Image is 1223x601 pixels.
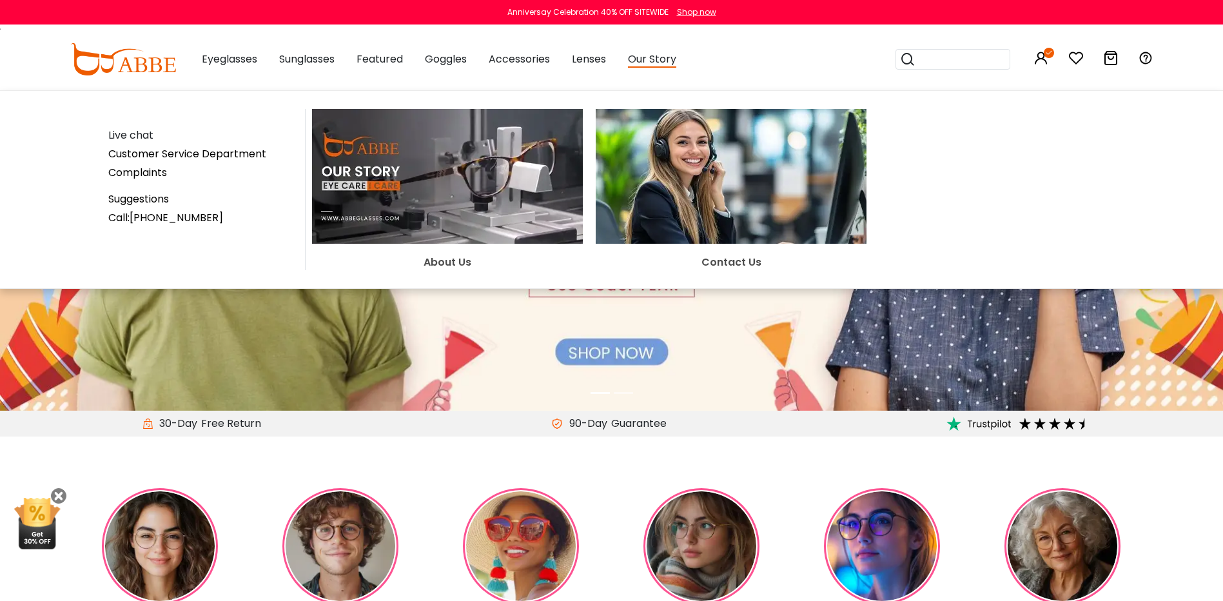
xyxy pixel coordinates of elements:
[507,6,669,18] div: Anniversay Celebration 40% OFF SITEWIDE
[197,416,265,431] div: Free Return
[312,168,583,270] a: About Us
[607,416,670,431] div: Guarantee
[108,165,167,180] a: Complaints
[596,254,866,270] div: Contact Us
[202,52,257,66] span: Eyeglasses
[108,210,223,225] a: Call:[PHONE_NUMBER]
[425,52,467,66] span: Goggles
[628,52,676,68] span: Our Story
[312,109,583,244] img: About Us
[572,52,606,66] span: Lenses
[677,6,716,18] div: Shop now
[153,416,197,431] span: 30-Day
[108,146,266,161] a: Customer Service Department
[279,52,335,66] span: Sunglasses
[13,498,61,549] img: mini welcome offer
[312,254,583,270] div: About Us
[596,109,866,244] img: Contact Us
[357,52,403,66] span: Featured
[108,192,169,206] a: Suggestions
[108,127,298,143] div: Live chat
[596,168,866,270] a: Contact Us
[670,6,716,17] a: Shop now
[70,43,176,75] img: abbeglasses.com
[489,52,550,66] span: Accessories
[563,416,607,431] span: 90-Day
